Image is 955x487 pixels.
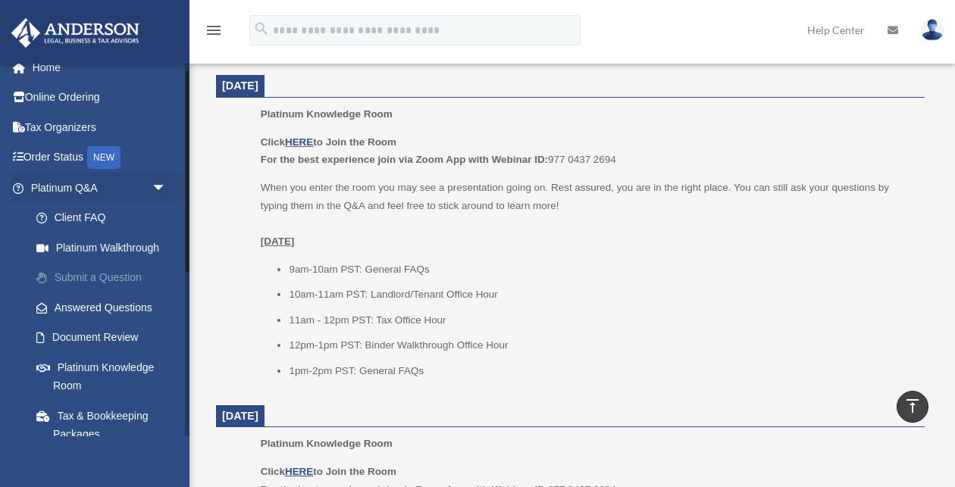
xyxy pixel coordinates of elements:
a: menu [205,27,223,39]
a: vertical_align_top [897,391,928,423]
span: [DATE] [222,410,258,422]
a: Answered Questions [21,292,189,323]
b: For the best experience join via Zoom App with Webinar ID: [261,154,548,165]
span: [DATE] [222,80,258,92]
li: 9am-10am PST: General FAQs [289,261,914,279]
a: Tax & Bookkeeping Packages [21,401,189,449]
a: Tax Organizers [11,112,189,142]
p: 977 0437 2694 [261,133,914,169]
a: Platinum Q&Aarrow_drop_down [11,173,189,203]
a: Client FAQ [21,203,189,233]
a: Document Review [21,323,189,353]
a: HERE [285,466,313,477]
li: 12pm-1pm PST: Binder Walkthrough Office Hour [289,336,914,354]
b: Click to Join the Room [261,466,396,477]
span: arrow_drop_down [152,173,182,204]
p: When you enter the room you may see a presentation going on. Rest assured, you are in the right p... [261,179,914,250]
b: Click to Join the Room [261,136,396,148]
div: NEW [87,146,121,169]
a: Order StatusNEW [11,142,189,173]
li: 11am - 12pm PST: Tax Office Hour [289,311,914,329]
a: Home [11,52,189,83]
a: Submit a Question [21,263,189,293]
a: Online Ordering [11,83,189,113]
li: 1pm-2pm PST: General FAQs [289,362,914,380]
img: User Pic [921,19,944,41]
i: search [253,20,270,37]
u: [DATE] [261,236,295,247]
i: vertical_align_top [903,397,922,415]
a: Platinum Knowledge Room [21,352,182,401]
li: 10am-11am PST: Landlord/Tenant Office Hour [289,286,914,304]
a: HERE [285,136,313,148]
span: Platinum Knowledge Room [261,108,393,120]
i: menu [205,21,223,39]
span: Platinum Knowledge Room [261,438,393,449]
a: Platinum Walkthrough [21,233,189,263]
img: Anderson Advisors Platinum Portal [7,18,144,48]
